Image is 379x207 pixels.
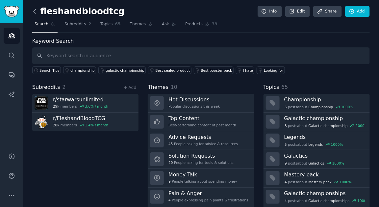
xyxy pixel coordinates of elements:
a: Themes [128,19,155,33]
h3: Money Talk [168,171,237,178]
div: Best booster pack [201,68,232,73]
span: Topics [264,83,279,91]
h3: Championship [284,96,365,103]
div: members [53,104,108,109]
button: Search Tips [32,66,61,74]
span: Ask [162,21,169,27]
a: Galactic championships4postsaboutGalactic championships1000% [264,188,370,206]
a: I hate [236,66,255,74]
h3: Legends [284,134,365,141]
span: Subreddits [64,21,86,27]
span: 10 [171,84,177,90]
h3: Galactic championships [284,190,365,197]
div: post s about [284,179,352,185]
span: 2 [63,84,66,90]
span: 39 [212,21,217,27]
div: post s about [284,198,365,204]
span: Subreddits [32,83,60,91]
span: 5 [285,142,287,147]
span: Search [35,21,48,27]
a: Subreddits2 [62,19,93,33]
a: Hot DiscussionsPopular discussions this week [148,94,254,113]
div: 1000 % [358,198,370,203]
span: 65 [115,21,121,27]
a: Money Talk9People talking about spending money [148,169,254,188]
div: 1000 % [332,161,344,166]
a: Mastery pack4postsaboutMastery pack1000% [264,169,370,188]
div: post s about [284,160,345,166]
span: 8 [285,123,287,128]
span: 28k [53,123,59,127]
div: post s about [284,104,354,110]
a: Galactic championship8postsaboutGalactic championship1000% [264,113,370,131]
a: galactic championship [98,66,146,74]
input: Keyword search in audience [32,47,370,64]
span: 9 [285,161,287,166]
span: Products [185,21,203,27]
div: 1000 % [331,142,343,147]
h3: Mastery pack [284,171,365,178]
span: Themes [130,21,146,27]
a: Search [32,19,58,33]
span: Search Tips [39,68,60,73]
img: GummySearch logo [4,6,19,17]
span: 29k [53,104,59,109]
span: Galactics [309,161,324,166]
a: Info [258,6,282,17]
a: Best booster pack [194,66,234,74]
a: Pain & Anger4People expressing pain points & frustrations [148,188,254,206]
div: People expressing pain points & frustrations [168,198,248,202]
div: People asking for advice & resources [168,142,238,146]
img: FleshandBloodTCG [35,115,48,129]
h3: Hot Discussions [168,96,220,103]
div: 1000 % [341,105,353,109]
span: Championship [309,105,333,109]
a: Legends5postsaboutLegends1000% [264,131,370,150]
a: Looking for [257,66,285,74]
div: galactic championship [106,68,144,73]
span: Themes [148,83,168,91]
div: 3.6 % / month [85,104,108,109]
span: 4 [285,198,287,203]
span: 65 [281,84,288,90]
span: 4 [285,180,287,184]
h3: Pain & Anger [168,190,248,197]
span: Legends [309,142,323,147]
div: 1.4 % / month [85,123,108,127]
div: People talking about spending money [168,179,237,184]
a: championship [63,66,96,74]
a: Share [313,6,341,17]
img: starwarsunlimited [35,96,48,110]
span: Galactic championship [309,123,348,128]
h3: Galactics [284,152,365,159]
div: Popular discussions this week [168,104,220,109]
div: post s about [284,123,365,129]
div: I hate [243,68,253,73]
div: members [53,123,108,127]
span: Topics [100,21,113,27]
a: Top ContentBest-performing content of past month [148,113,254,131]
span: 20 [168,160,173,165]
div: Best-performing content of past month [168,123,236,127]
div: Looking for [264,68,283,73]
span: 9 [168,179,171,184]
span: 45 [168,142,173,146]
a: + Add [124,85,136,90]
a: Advice Requests45People asking for advice & resources [148,131,254,150]
span: 4 [168,198,171,202]
a: Edit [285,6,310,17]
span: 5 [285,105,287,109]
a: Championship5postsaboutChampionship1000% [264,94,370,113]
a: Topics65 [98,19,123,33]
a: Add [345,6,370,17]
a: Products39 [183,19,220,33]
div: 1000 % [356,123,368,128]
h3: Solution Requests [168,152,234,159]
h2: fleshandbloodtcg [32,6,125,17]
a: r/FleshandBloodTCG28kmembers1.4% / month [32,113,139,131]
div: People asking for tools & solutions [168,160,234,165]
span: 2 [88,21,91,27]
span: Galactic championships [309,198,350,203]
h3: Galactic championship [284,115,365,122]
a: Solution Requests20People asking for tools & solutions [148,150,254,169]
